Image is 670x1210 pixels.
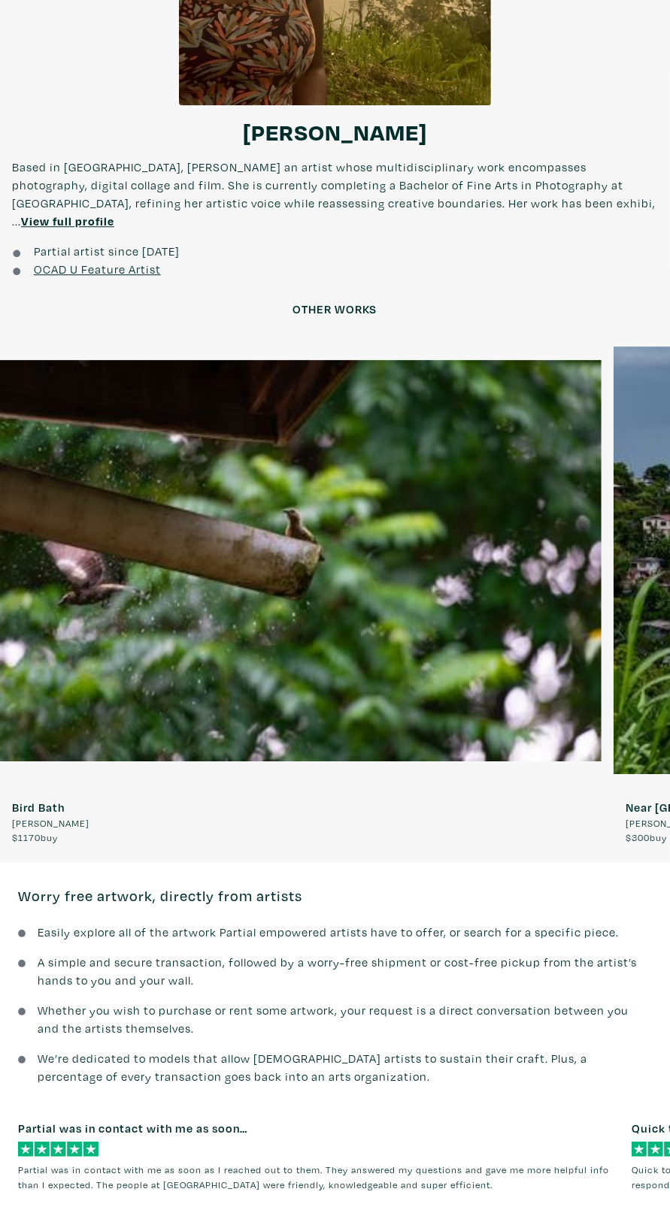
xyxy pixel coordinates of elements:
[34,262,161,277] a: OCAD U Feature Artist
[38,1001,652,1037] span: Whether you wish to purchase or rent some artwork, your request is a direct conversation between ...
[38,953,652,989] span: A simple and secure transaction, followed by a worry-free shipment or cost-free pickup from the a...
[18,1121,620,1136] h6: Partial was in contact with me as soon…
[38,1049,652,1085] span: We’re dedicated to models that allow [DEMOGRAPHIC_DATA] artists to sustain their craft. Plus, a p...
[12,831,58,843] span: buy
[243,117,427,146] a: [PERSON_NAME]
[34,244,180,259] span: Partial artist since [DATE]
[12,800,65,815] strong: Bird Bath
[18,1142,99,1157] img: stars-5.svg
[18,887,652,905] h5: Worry free artwork, directly from artists
[293,302,377,316] h6: Other works
[12,158,658,230] p: Based in [GEOGRAPHIC_DATA], [PERSON_NAME] an artist whose multidisciplinary work encompasses phot...
[21,213,114,228] a: View full profile
[12,831,41,843] span: $1170
[38,923,619,941] span: Easily explore all of the artwork Partial empowered artists have to offer, or search for a specif...
[12,816,89,830] span: [PERSON_NAME]
[18,1163,620,1191] p: Partial was in contact with me as soon as I reached out to them. They answered my questions and g...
